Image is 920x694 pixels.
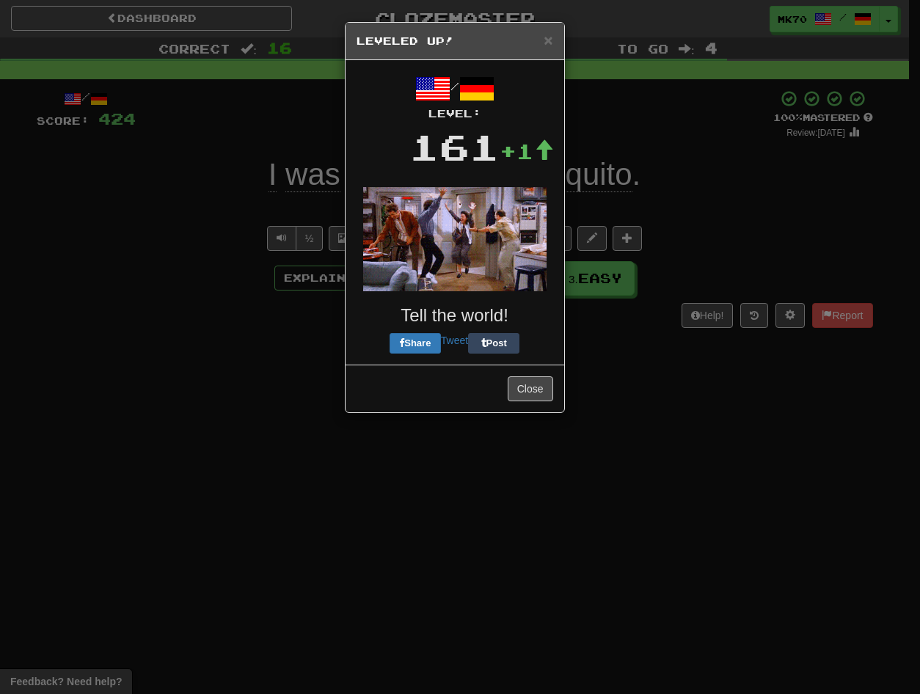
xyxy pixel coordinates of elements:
[544,32,552,48] button: Close
[357,34,553,48] h5: Leveled Up!
[357,306,553,325] h3: Tell the world!
[508,376,553,401] button: Close
[390,333,441,354] button: Share
[500,136,554,166] div: +1
[357,106,553,121] div: Level:
[468,333,519,354] button: Post
[441,335,468,346] a: Tweet
[363,187,547,291] img: seinfeld-ebe603044fff2fd1d3e1949e7ad7a701fffed037ac3cad15aebc0dce0abf9909.gif
[409,121,500,172] div: 161
[357,71,553,121] div: /
[544,32,552,48] span: ×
